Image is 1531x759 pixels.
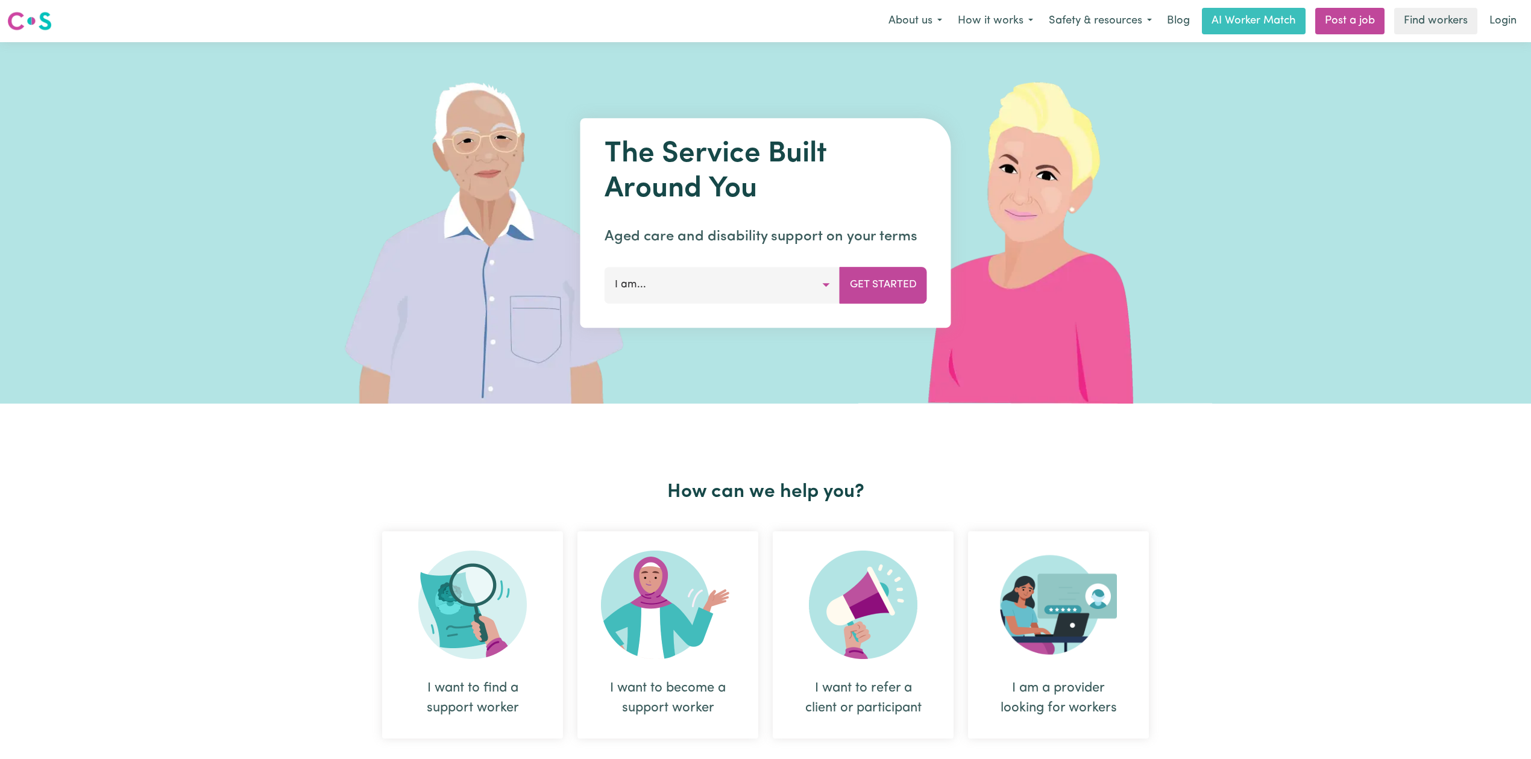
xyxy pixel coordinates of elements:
button: Get Started [840,267,927,303]
a: Blog [1160,8,1197,34]
div: I want to refer a client or participant [802,678,925,718]
div: I want to become a support worker [606,678,729,718]
div: I am a provider looking for workers [968,531,1149,739]
a: Login [1482,8,1524,34]
button: About us [881,8,950,34]
img: Careseekers logo [7,10,52,32]
button: I am... [605,267,840,303]
div: I want to refer a client or participant [773,531,954,739]
button: How it works [950,8,1041,34]
img: Search [418,551,527,659]
div: I am a provider looking for workers [997,678,1120,718]
img: Provider [1000,551,1117,659]
a: Careseekers logo [7,7,52,35]
h1: The Service Built Around You [605,137,927,207]
a: AI Worker Match [1202,8,1306,34]
img: Refer [809,551,917,659]
div: I want to become a support worker [577,531,758,739]
h2: How can we help you? [375,481,1156,504]
button: Safety & resources [1041,8,1160,34]
a: Find workers [1394,8,1477,34]
div: I want to find a support worker [411,678,534,718]
div: I want to find a support worker [382,531,563,739]
p: Aged care and disability support on your terms [605,226,927,248]
a: Post a job [1315,8,1385,34]
img: Become Worker [601,551,735,659]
